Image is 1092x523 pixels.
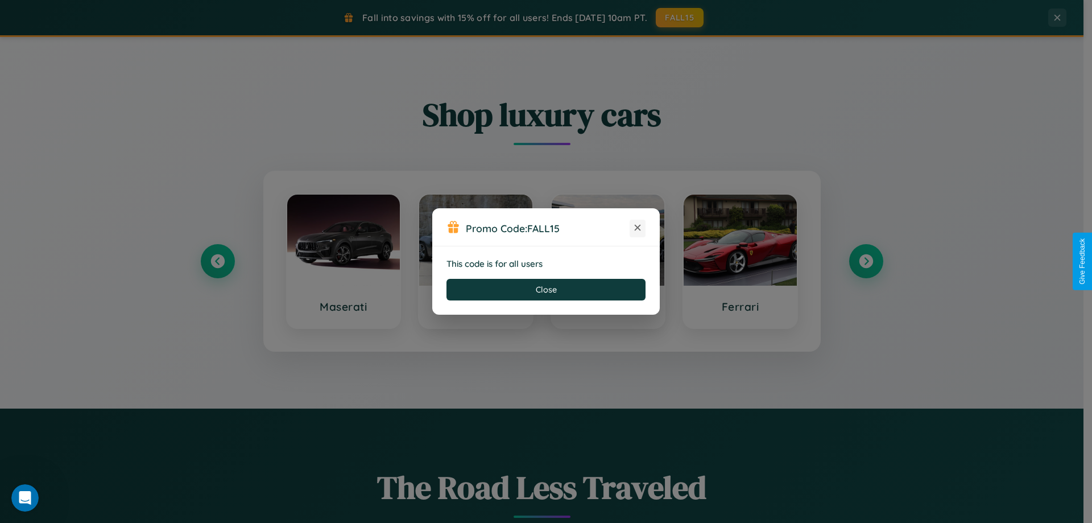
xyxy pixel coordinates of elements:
iframe: Intercom live chat [11,484,39,512]
strong: This code is for all users [446,258,543,269]
button: Close [446,279,646,300]
div: Give Feedback [1078,238,1086,285]
b: FALL15 [527,222,560,234]
h3: Promo Code: [466,222,630,234]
